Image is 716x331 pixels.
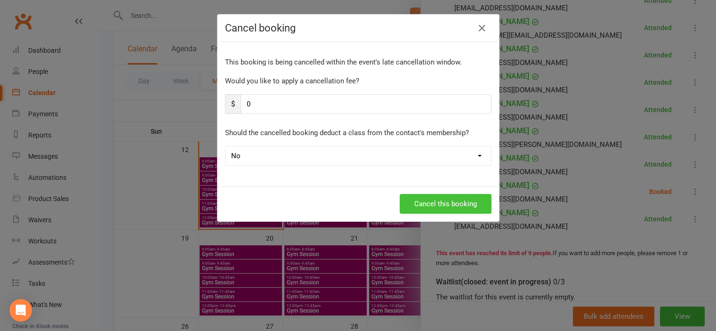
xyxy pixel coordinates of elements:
[400,194,491,214] button: Cancel this booking
[475,21,490,36] button: Close
[225,94,241,114] span: $
[9,299,32,322] div: Open Intercom Messenger
[225,57,491,68] p: This booking is being cancelled within the event's late cancellation window.
[225,75,491,87] p: Would you like to apply a cancellation fee?
[225,22,491,34] h4: Cancel booking
[225,127,491,138] p: Should the cancelled booking deduct a class from the contact's membership?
